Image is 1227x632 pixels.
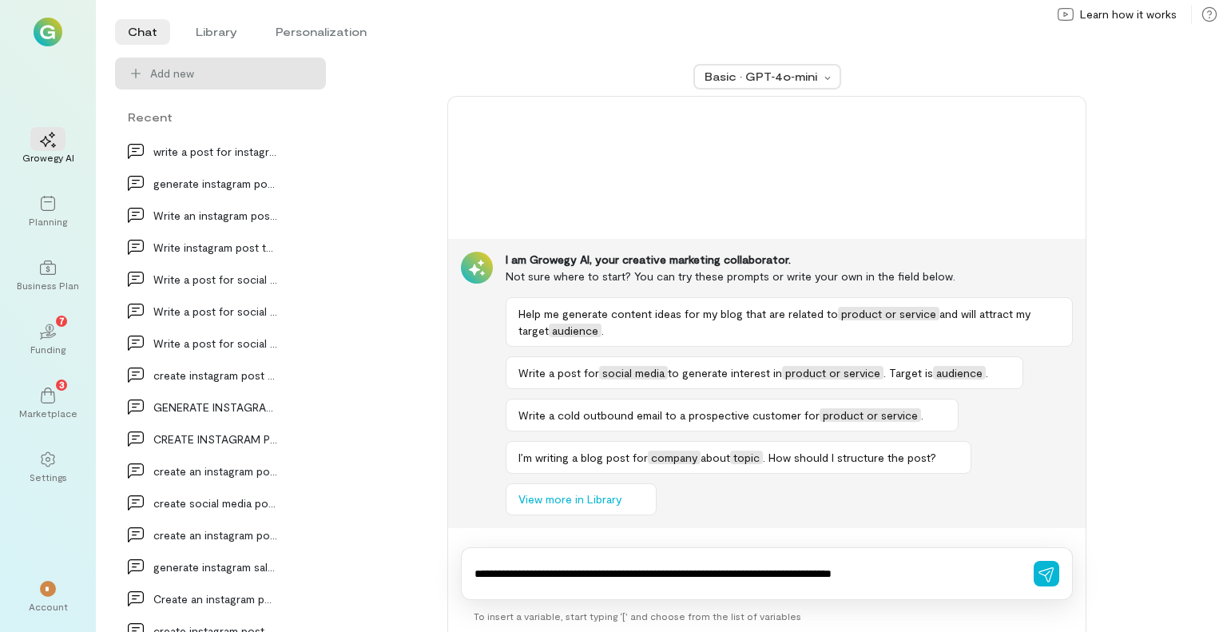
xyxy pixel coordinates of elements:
div: Write instagram post to get Dog owner excited abo… [153,239,278,256]
span: 3 [59,377,65,392]
a: Marketplace [19,375,77,432]
a: Planning [19,183,77,240]
div: Settings [30,471,67,483]
div: write a post for instagram recapping weekend vend… [153,143,278,160]
div: Not sure where to start? You can try these prompts or write your own in the field below. [506,268,1073,284]
span: about [701,451,730,464]
span: Write a cold outbound email to a prospective customer for [518,408,820,422]
div: Create an instagram post to highlight Spring bloo… [153,590,278,607]
div: Write a post for social media to generate interes… [153,303,278,320]
div: GENERATE INSTAGRAM POST THANKING FOR SMALL BUSINE… [153,399,278,415]
span: . How should I structure the post? [763,451,936,464]
li: Chat [115,19,170,45]
button: Help me generate content ideas for my blog that are related toproduct or serviceand will attract ... [506,297,1073,347]
div: create social media post highlighting Bunny flora… [153,495,278,511]
div: Account [29,600,68,613]
div: Write a post for social media to generate interes… [153,271,278,288]
a: Funding [19,311,77,368]
a: Settings [19,439,77,496]
span: . Target is [884,366,933,380]
div: Business Plan [17,279,79,292]
span: View more in Library [518,491,621,507]
button: I’m writing a blog post forcompanyabouttopic. How should I structure the post? [506,441,971,474]
div: create instagram post detailing our first vendor… [153,367,278,384]
div: create an instagram post saying happy [DATE] and… [153,463,278,479]
div: CREATE INSTAGRAM POST FOR Dog owner ANNOUNCING SP… [153,431,278,447]
span: Help me generate content ideas for my blog that are related to [518,307,838,320]
span: . [602,324,604,337]
span: I’m writing a blog post for [518,451,648,464]
div: generate instagram sales post for Dog owner for S… [153,558,278,575]
li: Personalization [263,19,379,45]
div: Basic · GPT‑4o‑mini [705,69,820,85]
button: View more in Library [506,483,657,515]
span: company [648,451,701,464]
span: 7 [59,313,65,328]
div: Planning [29,215,67,228]
div: Marketplace [19,407,77,419]
div: Growegy AI [22,151,74,164]
span: Learn how it works [1080,6,1177,22]
div: I am Growegy AI, your creative marketing collaborator. [506,252,1073,268]
div: *Account [19,568,77,626]
span: to generate interest in [668,366,782,380]
button: Write a cold outbound email to a prospective customer forproduct or service. [506,399,959,431]
span: product or service [820,408,921,422]
div: generate instagram post to launch [DATE] colle… [153,175,278,192]
span: Write a post for [518,366,599,380]
span: topic [730,451,763,464]
div: Funding [30,343,66,356]
div: To insert a variable, start typing ‘[’ and choose from the list of variables [461,600,1073,632]
span: audience [549,324,602,337]
span: product or service [838,307,939,320]
span: product or service [782,366,884,380]
span: . [986,366,988,380]
span: audience [933,366,986,380]
span: . [921,408,923,422]
span: social media [599,366,668,380]
li: Library [183,19,250,45]
div: Write a post for social media to generate interes… [153,335,278,352]
a: Business Plan [19,247,77,304]
div: Write an instagram post for Dog lover about first… [153,207,278,224]
div: Recent [115,109,326,125]
span: Add new [150,66,313,81]
a: Growegy AI [19,119,77,177]
div: create an instagram post after Re-Leashed (Patent… [153,527,278,543]
button: Write a post forsocial mediato generate interest inproduct or service. Target isaudience. [506,356,1023,389]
